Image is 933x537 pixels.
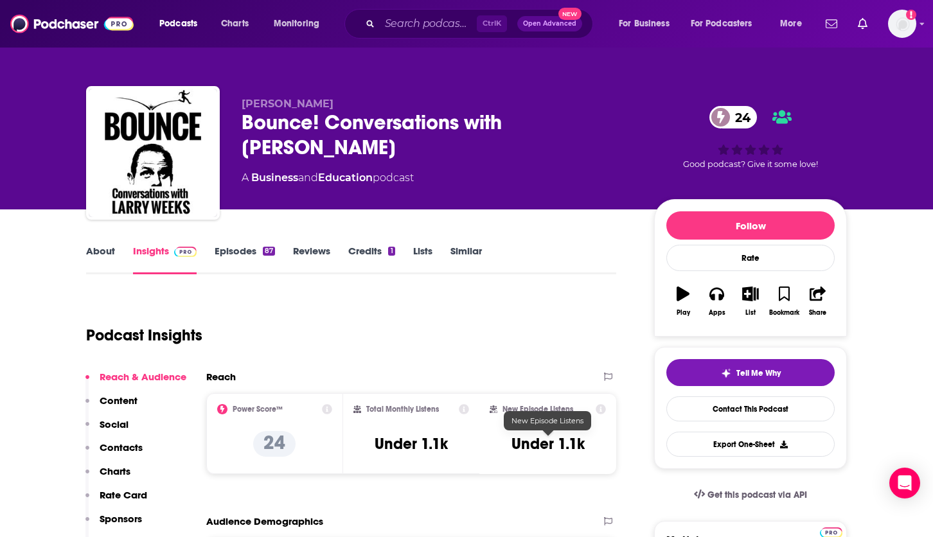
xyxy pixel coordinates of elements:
[722,106,757,128] span: 24
[85,513,142,536] button: Sponsors
[809,309,826,317] div: Share
[721,368,731,378] img: tell me why sparkle
[889,468,920,498] div: Open Intercom Messenger
[100,371,186,383] p: Reach & Audience
[707,489,807,500] span: Get this podcast via API
[85,418,129,442] button: Social
[253,431,296,457] p: 24
[511,416,583,425] span: New Episode Listens
[265,13,336,34] button: open menu
[213,13,256,34] a: Charts
[523,21,576,27] span: Open Advanced
[677,309,690,317] div: Play
[888,10,916,38] button: Show profile menu
[888,10,916,38] img: User Profile
[801,278,835,324] button: Share
[684,479,817,511] a: Get this podcast via API
[666,245,835,271] div: Rate
[133,245,197,274] a: InsightsPodchaser Pro
[221,15,249,33] span: Charts
[666,396,835,421] a: Contact This Podcast
[853,13,873,35] a: Show notifications dropdown
[771,13,818,34] button: open menu
[736,368,781,378] span: Tell Me Why
[348,245,395,274] a: Credits1
[666,278,700,324] button: Play
[380,13,477,34] input: Search podcasts, credits, & more...
[780,15,802,33] span: More
[242,170,414,186] div: A podcast
[159,15,197,33] span: Podcasts
[100,394,138,407] p: Content
[10,12,134,36] img: Podchaser - Follow, Share and Rate Podcasts
[517,16,582,31] button: Open AdvancedNew
[100,489,147,501] p: Rate Card
[89,89,217,217] img: Bounce! Conversations with Larry Weeks
[100,465,130,477] p: Charts
[477,15,507,32] span: Ctrl K
[375,434,448,453] h3: Under 1.1k
[654,98,847,177] div: 24Good podcast? Give it some love!
[150,13,214,34] button: open menu
[100,418,129,430] p: Social
[691,15,752,33] span: For Podcasters
[357,9,605,39] div: Search podcasts, credits, & more...
[709,106,757,128] a: 24
[298,172,318,184] span: and
[85,394,138,418] button: Content
[450,245,482,274] a: Similar
[206,371,236,383] h2: Reach
[85,371,186,394] button: Reach & Audience
[215,245,275,274] a: Episodes87
[85,441,143,465] button: Contacts
[734,278,767,324] button: List
[709,309,725,317] div: Apps
[666,432,835,457] button: Export One-Sheet
[318,172,373,184] a: Education
[821,13,842,35] a: Show notifications dropdown
[769,309,799,317] div: Bookmark
[767,278,801,324] button: Bookmark
[610,13,686,34] button: open menu
[100,441,143,453] p: Contacts
[666,211,835,240] button: Follow
[906,10,916,20] svg: Add a profile image
[100,513,142,525] p: Sponsors
[413,245,432,274] a: Lists
[274,15,319,33] span: Monitoring
[86,245,115,274] a: About
[619,15,670,33] span: For Business
[85,465,130,489] button: Charts
[511,434,585,453] h3: Under 1.1k
[86,326,202,345] h1: Podcast Insights
[502,405,573,414] h2: New Episode Listens
[242,98,333,110] span: [PERSON_NAME]
[174,247,197,257] img: Podchaser Pro
[666,359,835,386] button: tell me why sparkleTell Me Why
[293,245,330,274] a: Reviews
[558,8,582,20] span: New
[745,309,756,317] div: List
[233,405,283,414] h2: Power Score™
[388,247,395,256] div: 1
[206,515,323,527] h2: Audience Demographics
[263,247,275,256] div: 87
[888,10,916,38] span: Logged in as dmessina
[85,489,147,513] button: Rate Card
[700,278,733,324] button: Apps
[366,405,439,414] h2: Total Monthly Listens
[682,13,771,34] button: open menu
[251,172,298,184] a: Business
[683,159,818,169] span: Good podcast? Give it some love!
